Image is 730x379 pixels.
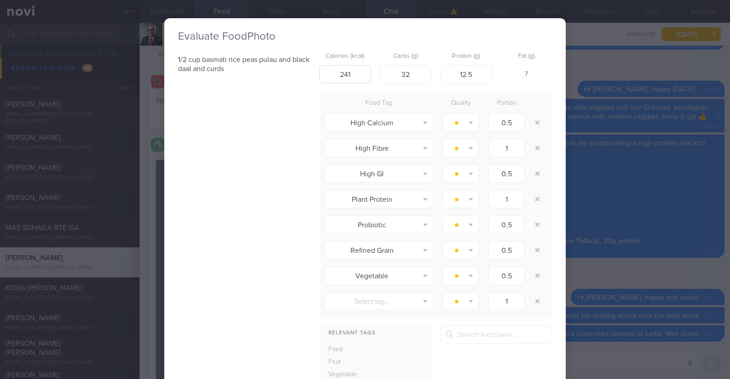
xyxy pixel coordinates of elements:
[384,52,428,61] label: Carbs (g)
[319,356,378,369] div: Fruit
[488,266,525,285] input: 1.0
[380,65,432,83] input: 33
[488,292,525,310] input: 1.0
[319,97,438,110] div: Food Tag
[440,65,492,83] input: 9
[505,52,549,61] label: Fat (g)
[501,65,553,84] div: 7
[324,215,433,234] button: Probiotic
[319,343,378,356] div: Fried
[444,52,488,61] label: Protein (g)
[178,30,552,43] h2: Evaluate Food Photo
[319,328,431,339] div: Relevant Tags
[324,164,433,183] button: High GI
[324,139,433,157] button: High Fibre
[438,97,484,110] div: Quality
[324,113,433,132] button: High Calcium
[488,164,525,183] input: 1.0
[488,215,525,234] input: 1.0
[324,292,433,310] button: Select tag...
[323,52,367,61] label: Calories (kcal)
[324,266,433,285] button: Vegetable
[178,55,310,73] p: 1/2 cup basmati rice peas pulau and black daal and curds
[324,241,433,259] button: Refined Grain
[440,325,552,343] input: Search food bank...
[488,190,525,208] input: 1.0
[484,97,529,110] div: Portion
[488,139,525,157] input: 1.0
[488,113,525,132] input: 1.0
[324,190,433,208] button: Plant Protein
[488,241,525,259] input: 1.0
[319,65,371,83] input: 250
